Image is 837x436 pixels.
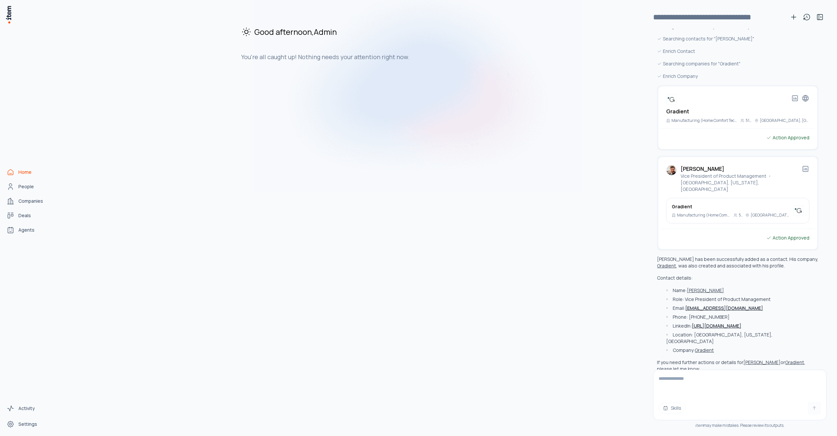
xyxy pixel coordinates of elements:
[18,405,35,412] span: Activity
[18,169,32,175] span: Home
[665,332,819,345] li: Location: [GEOGRAPHIC_DATA], [US_STATE], [GEOGRAPHIC_DATA]
[665,347,819,354] li: Company:
[18,227,34,233] span: Agents
[653,423,826,428] div: may make mistakes. Please review its outputs.
[666,165,677,175] img: Meir Lakhovsky
[18,183,34,190] span: People
[671,118,738,123] p: Manufacturing (Home Comfort Technology, Energy, Climate)
[692,323,741,329] a: [URL][DOMAIN_NAME]
[681,173,802,193] p: Vice President of Product Management ・ [GEOGRAPHIC_DATA], [US_STATE], [GEOGRAPHIC_DATA]
[751,213,791,218] p: [GEOGRAPHIC_DATA], [GEOGRAPHIC_DATA]
[666,107,689,115] h2: Gradient
[4,166,54,179] a: Home
[695,423,703,428] i: item
[766,234,809,241] div: Action Approved
[241,53,462,61] h3: You're all caught up! Nothing needs your attention right now.
[665,305,819,311] li: Email:
[657,35,819,42] div: Searching contacts for "[PERSON_NAME]"
[18,198,43,204] span: Companies
[657,60,819,67] div: Searching companies for "Gradient"
[659,403,686,413] button: Skills
[657,256,818,269] p: [PERSON_NAME] has been successfully added as a contact. His company, , was also created and assoc...
[4,418,54,431] a: Settings
[5,5,12,24] img: Item Brain Logo
[241,26,462,37] h2: Good afternoon , Admin
[800,11,813,24] button: View history
[657,275,819,281] p: Contact details:
[677,213,731,218] p: Manufacturing (Home Comfort Technology, Energy, Climate)
[18,212,31,219] span: Deals
[671,405,681,411] span: Skills
[787,11,800,24] button: New conversation
[657,359,805,372] p: If you need further actions or details for or , please let me know.
[4,402,54,415] a: Activity
[760,118,809,123] p: [GEOGRAPHIC_DATA], [GEOGRAPHIC_DATA]
[657,48,819,55] div: Enrich Contact
[4,195,54,208] a: Companies
[4,209,54,222] a: Deals
[4,180,54,193] a: People
[665,323,819,329] li: LinkedIn:
[665,296,819,303] li: Role: Vice President of Product Management
[666,94,677,105] img: Gradient
[746,118,752,123] p: 51-200
[685,305,763,311] a: [EMAIL_ADDRESS][DOMAIN_NAME]
[4,223,54,237] a: Agents
[18,421,37,427] span: Settings
[793,205,804,216] img: Gradient
[665,287,819,294] li: Name:
[657,73,819,80] div: Enrich Company
[665,314,819,320] li: Phone: [PHONE_NUMBER]
[695,347,714,354] button: Gradient
[785,359,804,366] button: Gradient
[657,263,676,269] button: Gradient
[813,11,826,24] button: Toggle sidebar
[681,165,802,173] h2: [PERSON_NAME]
[672,203,791,210] h3: Gradient
[743,359,780,366] button: [PERSON_NAME]
[687,287,724,294] button: [PERSON_NAME]
[739,213,743,218] p: 51-200
[766,134,809,141] div: Action Approved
